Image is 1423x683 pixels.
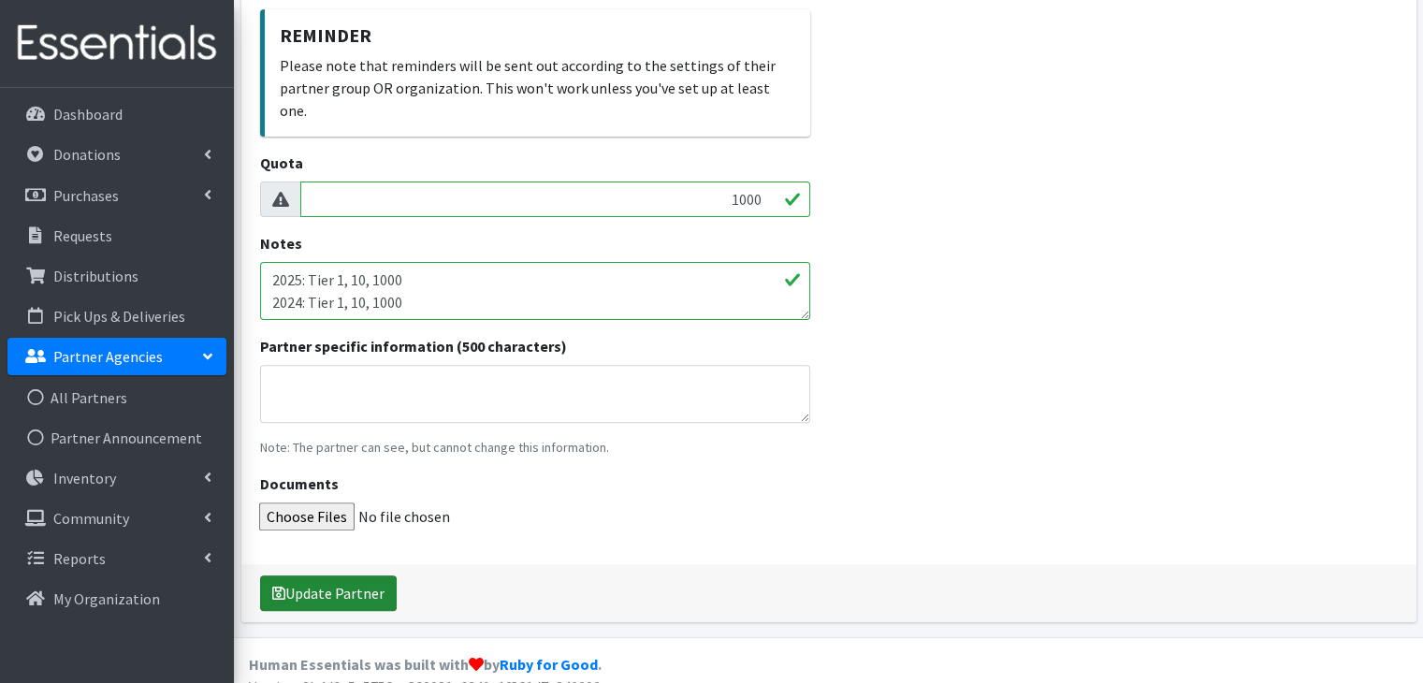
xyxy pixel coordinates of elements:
a: My Organization [7,580,226,618]
a: Purchases [7,177,226,214]
a: Ruby for Good [500,655,598,674]
label: Partner specific information (500 characters) [260,335,567,357]
p: My Organization [53,589,160,608]
a: Requests [7,217,226,254]
p: Dashboard [53,105,123,124]
p: Reports [53,549,106,568]
h5: Reminder [280,24,795,47]
p: Donations [53,145,121,164]
a: Reports [7,540,226,577]
p: Purchases [53,186,119,205]
label: Documents [260,472,339,495]
a: Donations [7,136,226,173]
a: Dashboard [7,95,226,133]
strong: Human Essentials was built with by . [249,655,602,674]
a: Inventory [7,459,226,497]
p: Partner Agencies [53,347,163,366]
button: Update Partner [260,575,397,611]
a: All Partners [7,379,226,416]
p: Requests [53,226,112,245]
img: HumanEssentials [7,12,226,75]
p: Please note that reminders will be sent out according to the settings of their partner group OR o... [280,54,795,122]
a: Partner Agencies [7,338,226,375]
label: Notes [260,232,302,254]
p: Community [53,509,129,528]
p: Inventory [53,469,116,487]
p: Note: The partner can see, but cannot change this information. [260,438,810,458]
p: Distributions [53,267,138,285]
label: Quota [260,152,303,174]
a: Community [7,500,226,537]
textarea: 2025: Tier 1, 10, 1000 2024: Tier 1, 10, 1000 [260,262,810,320]
p: Pick Ups & Deliveries [53,307,185,326]
a: Partner Announcement [7,419,226,457]
a: Pick Ups & Deliveries [7,298,226,335]
a: Distributions [7,257,226,295]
